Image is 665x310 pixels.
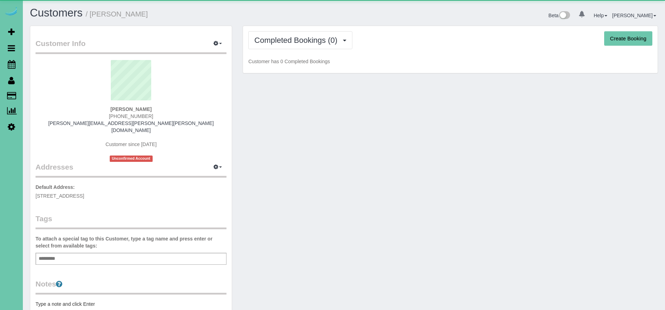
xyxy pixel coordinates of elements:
strong: [PERSON_NAME] [110,106,152,112]
span: [PHONE_NUMBER] [109,113,153,119]
button: Completed Bookings (0) [248,31,352,49]
a: Help [594,13,607,18]
p: Customer has 0 Completed Bookings [248,58,652,65]
img: Automaid Logo [4,7,18,17]
a: [PERSON_NAME] [612,13,656,18]
span: Completed Bookings (0) [254,36,341,45]
legend: Customer Info [36,38,226,54]
span: [STREET_ADDRESS] [36,193,84,199]
pre: Type a note and click Enter [36,301,226,308]
legend: Notes [36,279,226,295]
img: New interface [558,11,570,20]
label: Default Address: [36,184,75,191]
span: Unconfirmed Account [110,156,153,161]
label: To attach a special tag to this Customer, type a tag name and press enter or select from availabl... [36,235,226,249]
a: Customers [30,7,83,19]
small: / [PERSON_NAME] [86,10,148,18]
a: [PERSON_NAME][EMAIL_ADDRESS][PERSON_NAME][PERSON_NAME][DOMAIN_NAME] [48,120,214,133]
a: Beta [549,13,570,18]
button: Create Booking [604,31,652,46]
span: Customer since [DATE] [105,141,156,147]
legend: Tags [36,213,226,229]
